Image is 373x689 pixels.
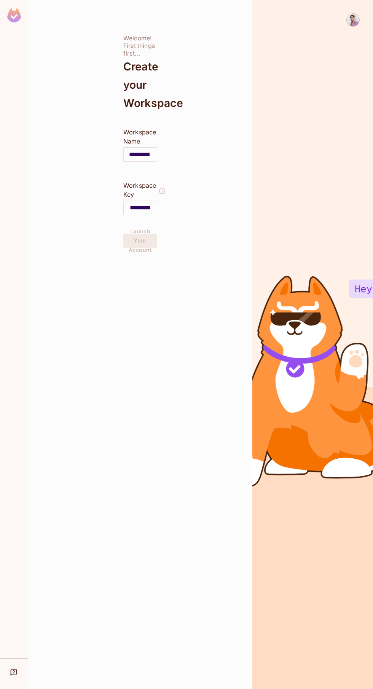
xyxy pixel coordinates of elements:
div: Create your Workspace [123,57,157,112]
div: Welcome! First things first... [123,35,157,57]
img: SReyMgAAAABJRU5ErkJggg== [7,8,21,22]
button: The Workspace Key is unique, and serves as the identifier of your workspace. [158,181,166,201]
button: Launch Your Account [123,234,157,248]
div: Help & Updates [5,665,22,680]
div: Workspace Name [123,128,157,146]
img: uzair shabbir [347,14,359,26]
div: Workspace Key [123,181,156,199]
